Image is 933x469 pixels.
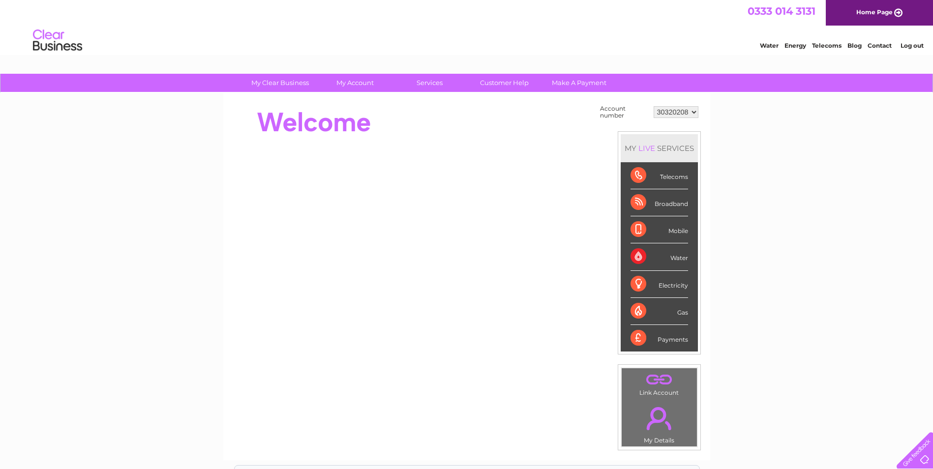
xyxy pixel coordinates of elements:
div: MY SERVICES [621,134,698,162]
div: Clear Business is a trading name of Verastar Limited (registered in [GEOGRAPHIC_DATA] No. 3667643... [235,5,699,48]
a: Services [389,74,470,92]
a: Water [760,42,779,49]
a: Make A Payment [539,74,620,92]
td: Link Account [621,368,697,399]
a: Contact [868,42,892,49]
a: . [624,401,694,436]
div: Payments [631,325,688,352]
a: My Account [314,74,395,92]
div: Telecoms [631,162,688,189]
img: logo.png [32,26,83,56]
div: LIVE [636,144,657,153]
a: Blog [847,42,862,49]
a: . [624,371,694,388]
a: My Clear Business [240,74,321,92]
a: 0333 014 3131 [748,5,815,17]
td: My Details [621,399,697,447]
a: Telecoms [812,42,842,49]
div: Gas [631,298,688,325]
div: Electricity [631,271,688,298]
a: Energy [784,42,806,49]
div: Water [631,243,688,270]
div: Broadband [631,189,688,216]
div: Mobile [631,216,688,243]
td: Account number [598,103,651,121]
a: Log out [901,42,924,49]
a: Customer Help [464,74,545,92]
